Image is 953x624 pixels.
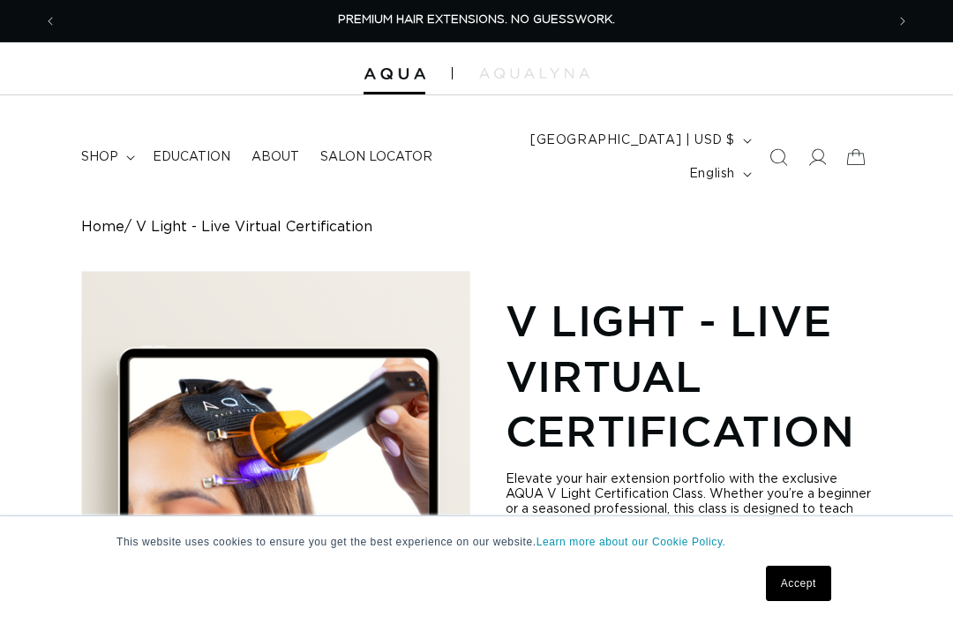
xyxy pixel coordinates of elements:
[766,566,831,601] a: Accept
[116,534,837,550] p: This website uses cookies to ensure you get the best experience on our website.
[153,149,230,165] span: Education
[81,219,124,236] a: Home
[537,536,726,548] a: Learn more about our Cookie Policy.
[689,165,735,184] span: English
[310,139,443,176] a: Salon Locator
[142,139,241,176] a: Education
[320,149,432,165] span: Salon Locator
[506,472,872,532] div: Elevate your hair extension portfolio with the exclusive AQUA V Light Certification Class. Whethe...
[71,139,142,176] summary: shop
[338,14,615,26] span: PREMIUM HAIR EXTENSIONS. NO GUESSWORK.
[530,132,735,150] span: [GEOGRAPHIC_DATA] | USD $
[31,4,70,38] button: Previous announcement
[520,124,759,157] button: [GEOGRAPHIC_DATA] | USD $
[241,139,310,176] a: About
[479,68,589,79] img: aqualyna.com
[364,68,425,80] img: Aqua Hair Extensions
[506,293,872,458] h1: V Light - Live Virtual Certification
[251,149,299,165] span: About
[883,4,922,38] button: Next announcement
[759,138,798,177] summary: Search
[136,219,372,236] span: V Light - Live Virtual Certification
[679,157,759,191] button: English
[81,149,118,165] span: shop
[81,219,872,236] nav: breadcrumbs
